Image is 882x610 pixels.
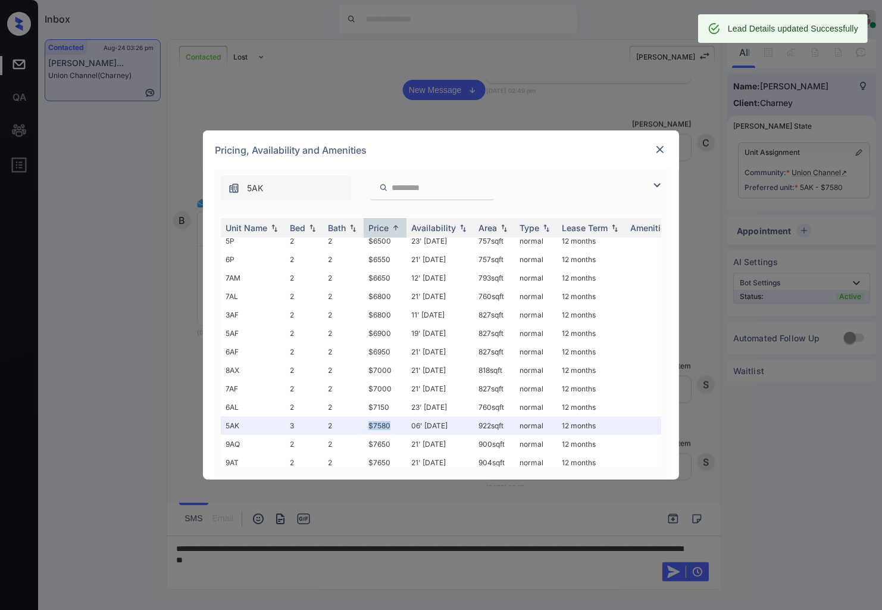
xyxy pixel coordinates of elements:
[221,435,285,453] td: 9AQ
[557,435,625,453] td: 12 months
[364,306,406,324] td: $6800
[247,182,263,195] span: 5AK
[557,416,625,435] td: 12 months
[364,250,406,269] td: $6550
[306,224,318,232] img: sorting
[390,223,402,232] img: sorting
[557,379,625,398] td: 12 months
[285,250,323,269] td: 2
[285,232,323,250] td: 2
[368,223,389,233] div: Price
[285,287,323,306] td: 2
[285,343,323,361] td: 2
[285,435,323,453] td: 2
[474,269,515,287] td: 793 sqft
[406,379,474,398] td: 21' [DATE]
[285,324,323,343] td: 2
[268,224,280,232] img: sorting
[474,453,515,472] td: 904 sqft
[474,416,515,435] td: 922 sqft
[474,324,515,343] td: 827 sqft
[323,269,364,287] td: 2
[221,453,285,472] td: 9AT
[221,306,285,324] td: 3AF
[728,18,858,39] div: Lead Details updated Successfully
[347,224,359,232] img: sorting
[221,232,285,250] td: 5P
[515,269,557,287] td: normal
[406,269,474,287] td: 12' [DATE]
[285,269,323,287] td: 2
[285,361,323,379] td: 2
[364,324,406,343] td: $6900
[364,232,406,250] td: $6500
[406,398,474,416] td: 23' [DATE]
[290,223,305,233] div: Bed
[650,178,664,192] img: icon-zuma
[557,361,625,379] td: 12 months
[379,182,388,193] img: icon-zuma
[457,224,469,232] img: sorting
[515,361,557,379] td: normal
[515,250,557,269] td: normal
[323,324,364,343] td: 2
[557,269,625,287] td: 12 months
[406,361,474,379] td: 21' [DATE]
[515,324,557,343] td: normal
[364,269,406,287] td: $6650
[406,232,474,250] td: 23' [DATE]
[364,398,406,416] td: $7150
[323,416,364,435] td: 2
[285,398,323,416] td: 2
[609,224,621,232] img: sorting
[498,224,510,232] img: sorting
[364,435,406,453] td: $7650
[406,250,474,269] td: 21' [DATE]
[515,287,557,306] td: normal
[285,379,323,398] td: 2
[328,223,346,233] div: Bath
[515,343,557,361] td: normal
[323,361,364,379] td: 2
[323,306,364,324] td: 2
[406,416,474,435] td: 06' [DATE]
[406,343,474,361] td: 21' [DATE]
[221,416,285,435] td: 5AK
[221,324,285,343] td: 5AF
[515,453,557,472] td: normal
[406,287,474,306] td: 21' [DATE]
[515,232,557,250] td: normal
[228,182,240,194] img: icon-zuma
[221,343,285,361] td: 6AF
[406,453,474,472] td: 21' [DATE]
[364,379,406,398] td: $7000
[221,287,285,306] td: 7AL
[323,343,364,361] td: 2
[630,223,670,233] div: Amenities
[221,250,285,269] td: 6P
[474,361,515,379] td: 818 sqft
[226,223,267,233] div: Unit Name
[323,250,364,269] td: 2
[557,343,625,361] td: 12 months
[557,250,625,269] td: 12 months
[478,223,497,233] div: Area
[364,361,406,379] td: $7000
[474,343,515,361] td: 827 sqft
[557,453,625,472] td: 12 months
[221,379,285,398] td: 7AF
[406,306,474,324] td: 11' [DATE]
[285,453,323,472] td: 2
[323,379,364,398] td: 2
[515,435,557,453] td: normal
[474,379,515,398] td: 827 sqft
[364,416,406,435] td: $7580
[285,416,323,435] td: 3
[474,250,515,269] td: 757 sqft
[557,398,625,416] td: 12 months
[557,287,625,306] td: 12 months
[474,287,515,306] td: 760 sqft
[364,343,406,361] td: $6950
[557,324,625,343] td: 12 months
[364,453,406,472] td: $7650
